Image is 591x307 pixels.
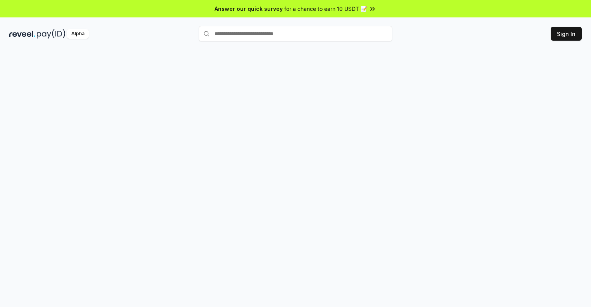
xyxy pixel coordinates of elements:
[67,29,89,39] div: Alpha
[551,27,582,41] button: Sign In
[215,5,283,13] span: Answer our quick survey
[284,5,367,13] span: for a chance to earn 10 USDT 📝
[9,29,35,39] img: reveel_dark
[37,29,65,39] img: pay_id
